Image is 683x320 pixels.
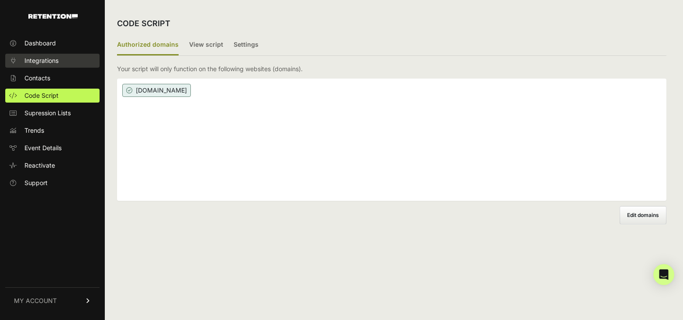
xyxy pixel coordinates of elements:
a: Support [5,176,100,190]
span: Reactivate [24,161,55,170]
span: Edit domains [627,212,659,218]
p: Your script will only function on the following websites (domains). [117,65,303,73]
span: Contacts [24,74,50,83]
span: Trends [24,126,44,135]
span: Dashboard [24,39,56,48]
a: Code Script [5,89,100,103]
span: Event Details [24,144,62,152]
a: Supression Lists [5,106,100,120]
a: MY ACCOUNT [5,287,100,314]
span: Supression Lists [24,109,71,117]
a: Integrations [5,54,100,68]
a: Contacts [5,71,100,85]
h2: CODE SCRIPT [117,17,170,30]
label: View script [189,35,223,55]
a: Dashboard [5,36,100,50]
div: Open Intercom Messenger [653,264,674,285]
a: Reactivate [5,158,100,172]
a: Event Details [5,141,100,155]
span: Code Script [24,91,59,100]
span: MY ACCOUNT [14,296,57,305]
img: Retention.com [28,14,78,19]
label: Authorized domains [117,35,179,55]
label: Settings [234,35,259,55]
span: [DOMAIN_NAME] [122,84,191,97]
a: Trends [5,124,100,138]
span: Integrations [24,56,59,65]
span: Support [24,179,48,187]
